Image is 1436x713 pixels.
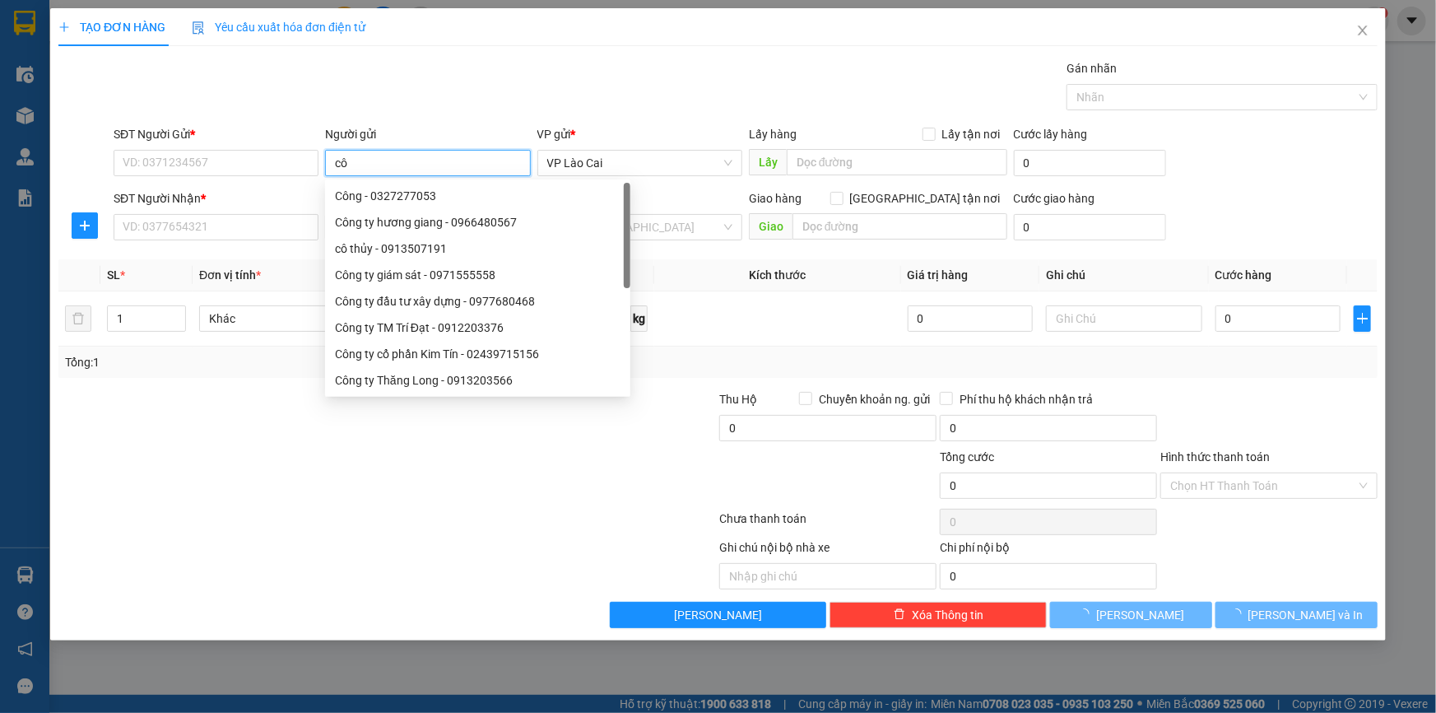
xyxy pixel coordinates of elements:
span: loading [1230,608,1248,620]
span: loading [1078,608,1096,620]
span: SL [107,268,120,282]
span: Chuyển khoản ng. gửi [812,390,936,408]
button: [PERSON_NAME] [610,602,827,628]
div: Công ty hương giang - 0966480567 [335,213,620,231]
img: icon [192,21,205,35]
button: plus [72,212,98,239]
span: Giá trị hàng [908,268,969,282]
div: Công ty đầu tư xây dựng - 0977680468 [325,288,630,315]
span: Cước hàng [1215,268,1272,282]
div: Công ty Thăng Long - 0913203566 [325,367,630,394]
div: cô thủy - 0913507191 [335,240,620,258]
div: Tổng: 1 [65,353,555,371]
div: Ghi chú nội bộ nhà xe [719,538,936,563]
div: Công ty TM Trí Đạt - 0912203376 [325,315,630,341]
input: 0 [908,305,1033,332]
div: Công ty TM Trí Đạt - 0912203376 [335,319,620,337]
th: Ghi chú [1039,259,1209,291]
button: delete [65,305,91,332]
span: Xóa Thông tin [912,606,983,624]
label: Cước lấy hàng [1014,128,1088,141]
button: [PERSON_NAME] và In [1215,602,1378,628]
span: Khác [209,306,346,331]
div: Người gửi [325,125,530,143]
div: Công ty cổ phần Kim Tín - 02439715156 [325,341,630,367]
div: VP gửi [537,125,742,143]
div: Công ty Thăng Long - 0913203566 [335,371,620,389]
div: Chưa thanh toán [718,510,939,538]
span: delete [894,608,905,622]
span: Giao [749,213,792,240]
span: Thu Hộ [719,393,757,406]
span: [PERSON_NAME] [674,606,762,624]
div: Công ty đầu tư xây dựng - 0977680468 [335,292,620,310]
input: Cước lấy hàng [1014,150,1166,176]
div: SĐT Người Gửi [114,125,318,143]
label: Gán nhãn [1067,62,1117,75]
span: Tổng cước [940,450,994,464]
span: Giao hàng [749,192,802,205]
span: Đơn vị tính [199,268,261,282]
input: Dọc đường [792,213,1007,240]
span: Lấy hàng [749,128,797,141]
input: Dọc đường [787,149,1007,175]
label: Hình thức thanh toán [1160,450,1270,464]
span: Lấy [749,149,787,175]
span: close [1356,24,1369,37]
div: SĐT Người Nhận [114,189,318,207]
span: VP Lào Cai [547,151,732,175]
div: Công ty giám sát - 0971555558 [335,266,620,284]
span: Kích thước [749,268,806,282]
div: Công ty hương giang - 0966480567 [325,209,630,235]
span: Phí thu hộ khách nhận trả [953,390,1099,408]
div: Công ty giám sát - 0971555558 [325,262,630,288]
span: Lấy tận nơi [936,125,1007,143]
span: TẠO ĐƠN HÀNG [58,21,165,34]
div: Công - 0327277053 [325,183,630,209]
span: [PERSON_NAME] và In [1248,606,1364,624]
button: plus [1354,305,1371,332]
span: kg [631,305,648,332]
span: plus [72,219,97,232]
span: plus [58,21,70,33]
div: cô thủy - 0913507191 [325,235,630,262]
span: plus [1355,312,1370,325]
span: Yêu cầu xuất hóa đơn điện tử [192,21,365,34]
button: [PERSON_NAME] [1050,602,1212,628]
input: Cước giao hàng [1014,214,1166,240]
div: Công - 0327277053 [335,187,620,205]
button: deleteXóa Thông tin [830,602,1047,628]
input: Ghi Chú [1046,305,1202,332]
input: Nhập ghi chú [719,563,936,590]
button: Close [1340,8,1386,54]
span: [PERSON_NAME] [1096,606,1184,624]
span: [GEOGRAPHIC_DATA] tận nơi [843,189,1007,207]
label: Cước giao hàng [1014,192,1095,205]
div: Chi phí nội bộ [940,538,1157,563]
div: Công ty cổ phần Kim Tín - 02439715156 [335,345,620,363]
